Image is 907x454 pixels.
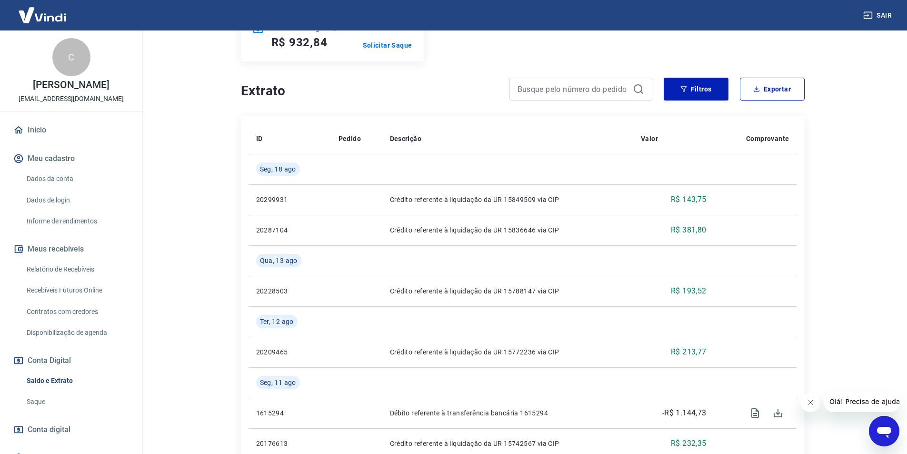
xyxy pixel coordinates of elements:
[241,81,498,101] h4: Extrato
[671,346,707,358] p: R$ 213,77
[256,347,323,357] p: 20209465
[23,281,131,300] a: Recebíveis Futuros Online
[256,225,323,235] p: 20287104
[271,35,328,50] h5: R$ 932,84
[256,195,323,204] p: 20299931
[256,286,323,296] p: 20228503
[767,402,789,424] span: Download
[23,323,131,343] a: Disponibilização de agenda
[11,419,131,440] a: Conta digital
[390,286,626,296] p: Crédito referente à liquidação da UR 15788147 via CIP
[260,164,296,174] span: Seg, 18 ago
[19,94,124,104] p: [EMAIL_ADDRESS][DOMAIN_NAME]
[390,439,626,448] p: Crédito referente à liquidação da UR 15742567 via CIP
[33,80,109,90] p: [PERSON_NAME]
[390,195,626,204] p: Crédito referente à liquidação da UR 15849509 via CIP
[744,402,767,424] span: Visualizar
[260,378,296,387] span: Seg, 11 ago
[23,191,131,210] a: Dados de login
[801,393,820,412] iframe: Fechar mensagem
[664,78,728,101] button: Filtros
[390,347,626,357] p: Crédito referente à liquidação da UR 15772236 via CIP
[256,134,263,143] p: ID
[746,134,789,143] p: Comprovante
[6,7,80,14] span: Olá! Precisa de ajuda?
[363,40,412,50] a: Solicitar Saque
[824,391,899,412] iframe: Mensagem da empresa
[28,423,70,436] span: Conta digital
[339,134,361,143] p: Pedido
[260,317,294,326] span: Ter, 12 ago
[23,302,131,322] a: Contratos com credores
[11,350,131,371] button: Conta Digital
[390,225,626,235] p: Crédito referente à liquidação da UR 15836646 via CIP
[23,371,131,391] a: Saldo e Extrato
[11,0,73,30] img: Vindi
[11,148,131,169] button: Meu cadastro
[23,260,131,279] a: Relatório de Recebíveis
[662,407,707,419] p: -R$ 1.144,73
[256,408,323,418] p: 1615294
[861,7,896,24] button: Sair
[23,392,131,412] a: Saque
[641,134,658,143] p: Valor
[23,212,131,231] a: Informe de rendimentos
[390,408,626,418] p: Débito referente à transferência bancária 1615294
[260,256,298,265] span: Qua, 13 ago
[671,224,707,236] p: R$ 381,80
[671,438,707,449] p: R$ 232,35
[869,416,899,446] iframe: Botão para abrir a janela de mensagens
[11,239,131,260] button: Meus recebíveis
[740,78,805,101] button: Exportar
[52,38,90,76] div: C
[671,194,707,205] p: R$ 143,75
[671,285,707,297] p: R$ 193,52
[11,120,131,141] a: Início
[256,439,323,448] p: 20176613
[23,169,131,189] a: Dados da conta
[518,82,629,96] input: Busque pelo número do pedido
[390,134,422,143] p: Descrição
